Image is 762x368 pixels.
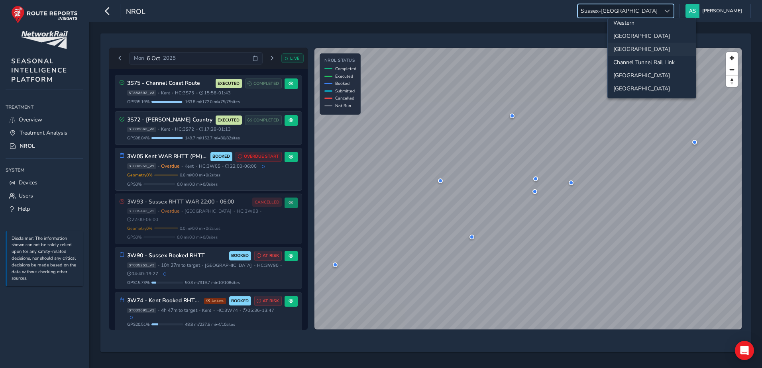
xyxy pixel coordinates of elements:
[127,321,150,327] span: GPS 20.51 %
[578,4,660,18] span: Sussex-[GEOGRAPHIC_DATA]
[324,58,356,63] h4: NROL Status
[196,127,198,131] span: •
[158,164,159,168] span: •
[127,208,156,214] span: ST885443_v2
[335,66,356,72] span: Completed
[12,235,79,282] p: Disclaimer: The information shown can not be solely relied upon for any safety-related decisions,...
[181,209,183,213] span: •
[237,208,258,214] span: HC: 3W93
[225,163,257,169] span: 22:00 - 06:00
[127,199,250,206] h3: 3W93 - Sussex RHTT WAR 22:00 - 06:00
[234,209,235,213] span: •
[335,103,351,109] span: Not Run
[202,263,203,268] span: •
[185,99,240,105] span: 163.8 mi / 172.0 mi • 75 / 75 sites
[114,53,127,63] button: Previous day
[21,31,68,49] img: customer logo
[218,80,240,87] span: EXECUTED
[260,209,261,213] span: •
[608,43,696,56] li: Anglia
[127,90,156,96] span: ST883592_v3
[290,55,300,61] span: LIVE
[127,308,156,313] span: ST883695_v1
[158,91,159,95] span: •
[158,263,159,268] span: •
[254,263,255,268] span: •
[199,126,231,132] span: 17:28 - 01:13
[177,234,218,240] span: 0.0 mi / 0.0 mi • 0 / 0 sites
[172,91,173,95] span: •
[204,298,226,304] span: 2m late
[175,90,194,96] span: HC: 3S75
[199,308,200,313] span: •
[158,127,159,131] span: •
[127,271,159,277] span: 04:40 - 19:27
[20,129,67,137] span: Treatment Analysis
[263,298,279,304] span: AT RISK
[185,321,235,327] span: 48.8 mi / 237.6 mi • 4 / 10 sites
[127,217,159,223] span: 22:00 - 06:00
[608,56,696,69] li: Channel Tunnel Rail Link
[127,262,156,268] span: ST885252_v3
[608,82,696,95] li: East Midlands
[263,253,279,259] span: AT RISK
[185,280,240,286] span: 50.3 mi / 319.7 mi • 10 / 108 sites
[253,117,279,123] span: COMPLETED
[127,153,208,160] h3: 3W05 Kent WAR RHTT (PM) 22:00 - 06:00
[196,91,198,95] span: •
[218,117,240,123] span: EXECUTED
[19,179,37,186] span: Devices
[726,64,738,75] button: Zoom out
[702,4,742,18] span: [PERSON_NAME]
[161,126,170,132] span: Kent
[127,225,153,231] span: Geometry 0 %
[127,253,226,259] h3: 3W90 - Sussex Booked RHTT
[185,135,240,141] span: 149.7 mi / 152.7 mi • 80 / 82 sites
[199,90,231,96] span: 15:56 - 01:43
[180,172,220,178] span: 0.0 mi / 0.0 mi • 0 / 2 sites
[177,181,218,187] span: 0.0 mi / 0.0 mi • 0 / 0 sites
[6,202,83,215] a: Help
[735,341,754,360] div: Open Intercom Messenger
[726,52,738,64] button: Zoom in
[685,4,745,18] button: [PERSON_NAME]
[314,48,742,329] canvas: Map
[6,164,83,176] div: System
[726,75,738,87] button: Reset bearing to north
[685,4,699,18] img: diamond-layout
[608,69,696,82] li: East Coast
[11,6,78,23] img: rr logo
[265,53,279,63] button: Next day
[127,163,156,169] span: ST883952_v1
[280,263,282,268] span: •
[172,127,173,131] span: •
[127,99,150,105] span: GPS 95.19 %
[147,55,160,62] span: 6 Oct
[231,253,249,259] span: BOOKED
[335,95,354,101] span: Cancelled
[20,142,35,150] span: NROL
[127,298,201,304] h3: 3W74 - Kent Booked RHTT SX (AM)
[158,209,159,213] span: •
[127,135,150,141] span: GPS 98.04 %
[6,126,83,139] a: Treatment Analysis
[185,163,194,169] span: Kent
[161,262,200,268] span: 10h 27m to target
[180,225,220,231] span: 0.0 mi / 0.0 mi • 0 / 2 sites
[163,55,176,62] span: 2025
[335,88,355,94] span: Submitted
[181,164,183,168] span: •
[222,164,224,168] span: •
[185,208,232,214] span: [GEOGRAPHIC_DATA]
[240,308,241,313] span: •
[212,153,230,160] span: BOOKED
[158,308,159,313] span: •
[199,163,220,169] span: HC: 3W05
[6,113,83,126] a: Overview
[257,262,279,268] span: HC: 3W90
[161,163,180,169] span: Overdue
[161,208,180,214] span: Overdue
[127,80,213,87] h3: 3S75 - Channel Coast Route
[19,116,42,123] span: Overview
[127,234,142,240] span: GPS 0 %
